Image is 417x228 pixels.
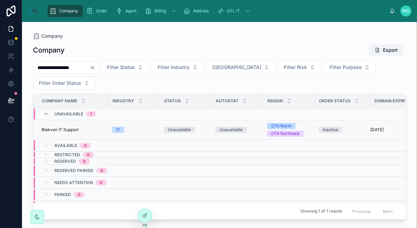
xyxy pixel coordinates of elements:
[324,61,376,74] button: Select Button
[227,8,240,14] span: GTL IT
[84,143,87,148] div: 0
[107,64,135,71] span: Filter Status
[28,5,39,16] img: App logo
[42,98,77,104] span: Company Name
[90,65,98,70] button: Clear
[267,123,310,137] a: GTA NorthGTA Northeast
[216,98,238,104] span: Autostat
[152,61,204,74] button: Select Button
[54,192,71,197] span: Parked
[100,180,103,185] div: 0
[206,61,275,74] button: Select Button
[319,98,351,104] span: Order Status
[403,8,410,14] span: WG
[193,8,209,14] span: Address
[125,8,137,14] span: Agent
[300,209,342,214] span: Showing 1 of 1 results
[54,159,76,164] span: Reserved
[101,61,149,74] button: Select Button
[168,127,191,133] div: Unavailable
[370,127,384,133] span: [DATE]
[116,127,120,133] div: IT
[212,64,261,71] span: [GEOGRAPHIC_DATA]
[84,5,112,17] a: Order
[164,127,207,133] a: Unavailable
[42,127,104,133] a: Blakven IT Support
[374,98,408,104] span: Domain Expiry
[44,3,389,19] div: scrollable content
[54,111,83,117] span: Unavailable
[143,5,180,17] a: Billing
[33,45,65,55] h1: Company
[54,168,94,173] span: Reserved Parked
[47,5,83,17] a: Company
[164,98,181,104] span: Status
[271,130,300,137] div: GTA Northeast
[54,143,77,148] span: Available
[284,64,307,71] span: Filter Risk
[181,5,214,17] a: Address
[330,64,362,71] span: Filter Purpose
[87,152,90,158] div: 0
[54,152,80,158] span: Restricted
[369,44,403,56] button: Export
[215,5,254,17] a: GTL IT
[215,127,259,133] a: Unavailable
[278,61,321,74] button: Select Button
[39,80,81,87] span: Filter Order Status
[83,159,86,164] div: 0
[54,180,93,185] span: Needs Attention
[267,98,283,104] span: Region
[323,127,338,133] div: Inactive
[42,127,79,133] span: Blakven IT Support
[220,127,243,133] div: Unavailable
[158,64,190,71] span: Filter Industry
[41,33,63,39] span: Company
[33,77,95,90] button: Select Button
[96,8,107,14] span: Order
[114,5,141,17] a: Agent
[90,111,92,117] div: 1
[319,127,366,133] a: Inactive
[112,127,156,133] a: IT
[113,98,134,104] span: Industry
[33,33,63,39] a: Company
[100,168,103,173] div: 0
[59,8,78,14] span: Company
[78,192,81,197] div: 0
[154,8,166,14] span: Billing
[271,123,291,129] div: GTA North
